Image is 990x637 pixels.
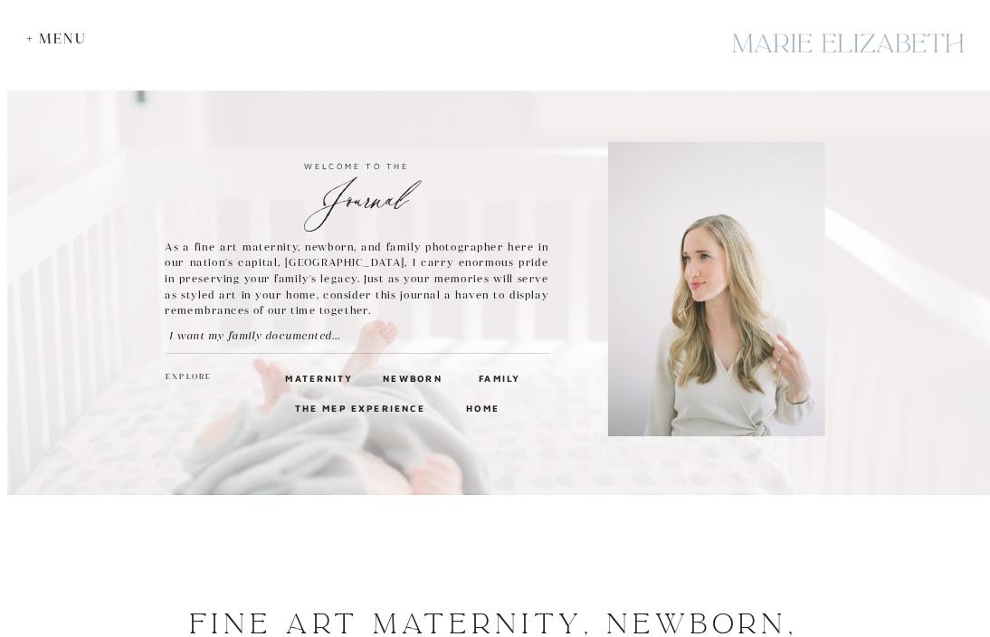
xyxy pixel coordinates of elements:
h2: explore [166,370,212,385]
a: Newborn [383,370,438,385]
a: Family [479,370,519,385]
p: As a fine art maternity, newborn, and family photographer here in our nation's capital, [GEOGRAPH... [165,239,548,318]
h2: Journal [165,176,548,205]
h3: welcome to the [165,158,548,173]
a: maternity [285,370,342,385]
a: home [466,400,497,414]
div: + Menu [26,31,95,46]
a: The MEP Experience [295,400,429,414]
a: I want my family documented... [169,328,376,344]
